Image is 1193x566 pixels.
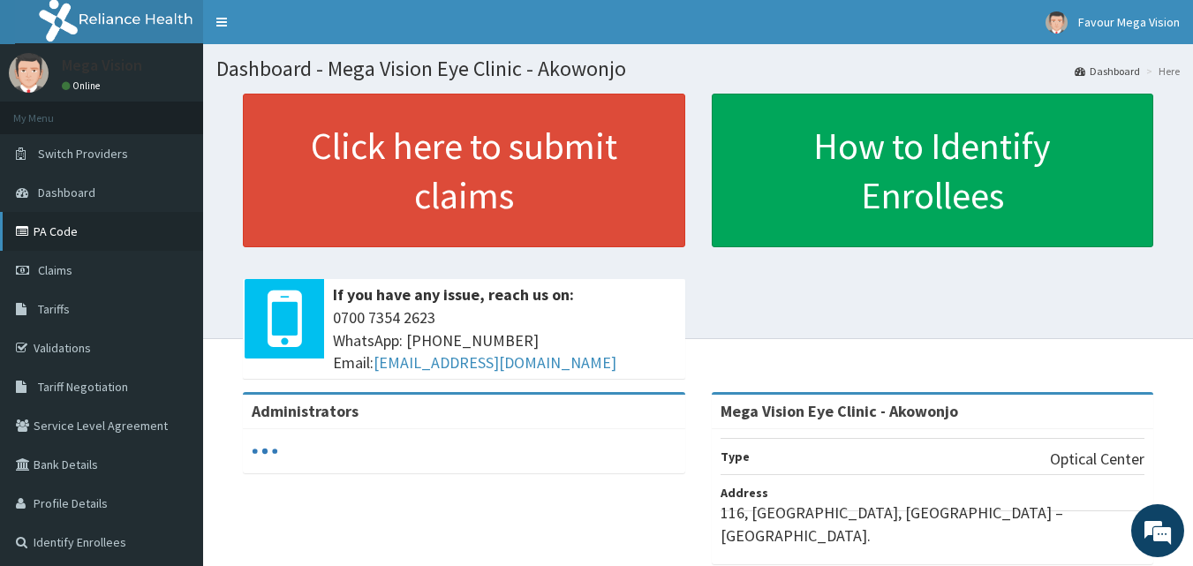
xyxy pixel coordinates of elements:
[38,379,128,395] span: Tariff Negotiation
[712,94,1154,247] a: How to Identify Enrollees
[1075,64,1140,79] a: Dashboard
[721,502,1145,547] p: 116, [GEOGRAPHIC_DATA], [GEOGRAPHIC_DATA] – [GEOGRAPHIC_DATA].
[1078,14,1180,30] span: Favour Mega Vision
[1142,64,1180,79] li: Here
[62,57,142,73] p: Mega Vision
[38,262,72,278] span: Claims
[374,352,616,373] a: [EMAIL_ADDRESS][DOMAIN_NAME]
[333,284,574,305] b: If you have any issue, reach us on:
[252,438,278,464] svg: audio-loading
[9,53,49,93] img: User Image
[333,306,676,374] span: 0700 7354 2623 WhatsApp: [PHONE_NUMBER] Email:
[721,401,958,421] strong: Mega Vision Eye Clinic - Akowonjo
[1046,11,1068,34] img: User Image
[62,79,104,92] a: Online
[216,57,1180,80] h1: Dashboard - Mega Vision Eye Clinic - Akowonjo
[38,301,70,317] span: Tariffs
[721,449,750,464] b: Type
[38,185,95,200] span: Dashboard
[1050,448,1144,471] p: Optical Center
[252,401,359,421] b: Administrators
[243,94,685,247] a: Click here to submit claims
[721,485,768,501] b: Address
[38,146,128,162] span: Switch Providers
